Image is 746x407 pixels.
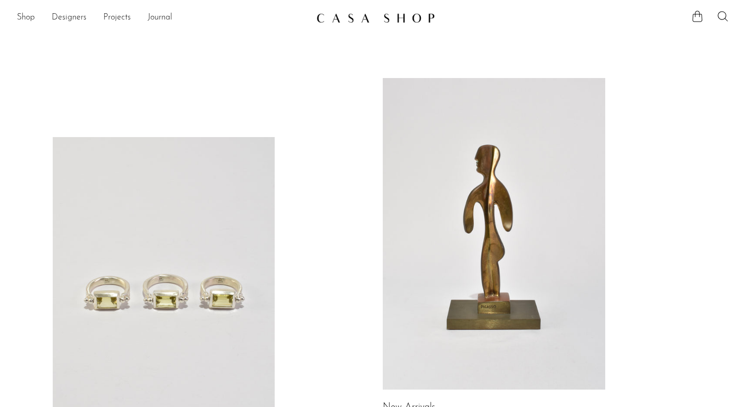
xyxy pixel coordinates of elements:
a: Journal [148,11,172,25]
nav: Desktop navigation [17,9,308,27]
a: Designers [52,11,86,25]
a: Shop [17,11,35,25]
a: Projects [103,11,131,25]
ul: NEW HEADER MENU [17,9,308,27]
